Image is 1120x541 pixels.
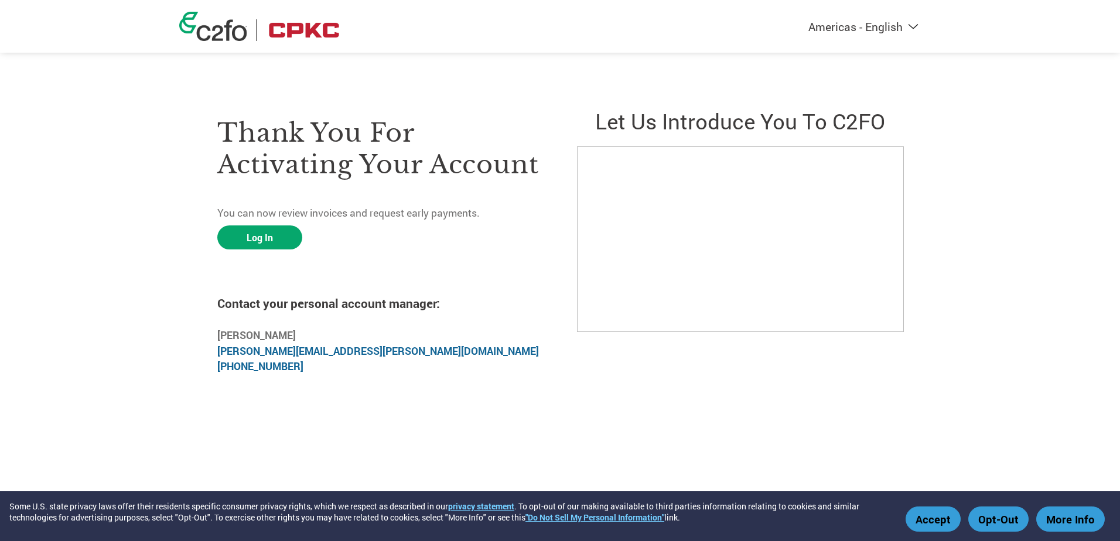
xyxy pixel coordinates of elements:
[577,146,904,332] iframe: C2FO Introduction Video
[217,328,296,342] b: [PERSON_NAME]
[1036,506,1105,532] button: More Info
[217,344,539,358] a: [PERSON_NAME][EMAIL_ADDRESS][PERSON_NAME][DOMAIN_NAME]
[217,359,303,373] a: [PHONE_NUMBER]
[9,501,900,523] div: Some U.S. state privacy laws offer their residents specific consumer privacy rights, which we res...
[525,512,664,523] a: "Do Not Sell My Personal Information"
[906,506,961,532] button: Accept
[448,501,514,512] a: privacy statement
[968,506,1029,532] button: Opt-Out
[265,19,343,41] img: CPKC
[217,295,543,311] h4: Contact your personal account manager:
[217,117,543,180] h3: Thank you for activating your account
[179,12,247,41] img: c2fo logo
[217,225,302,249] a: Log In
[217,206,543,221] p: You can now review invoices and request early payments.
[577,107,903,135] h2: Let us introduce you to C2FO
